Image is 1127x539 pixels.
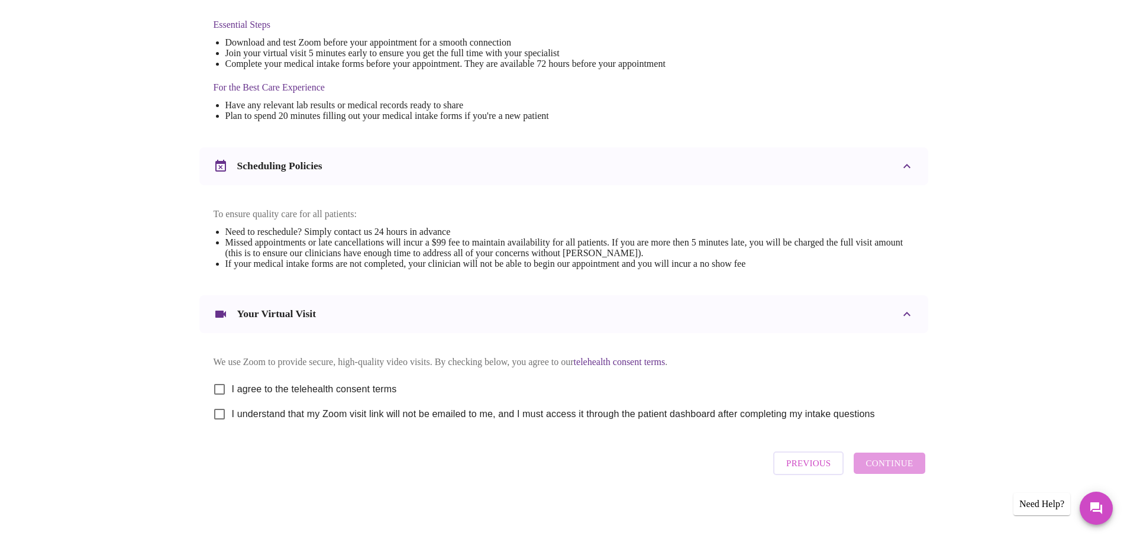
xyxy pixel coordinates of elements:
h3: Your Virtual Visit [237,308,317,320]
a: telehealth consent terms [574,357,666,367]
p: We use Zoom to provide secure, high-quality video visits. By checking below, you agree to our . [214,357,914,367]
li: Need to reschedule? Simply contact us 24 hours in advance [225,227,914,237]
p: To ensure quality care for all patients: [214,209,914,220]
li: Join your virtual visit 5 minutes early to ensure you get the full time with your specialist [225,48,666,59]
div: Need Help? [1013,493,1070,515]
span: I agree to the telehealth consent terms [232,382,397,396]
li: Download and test Zoom before your appointment for a smooth connection [225,37,666,48]
li: Missed appointments or late cancellations will incur a $99 fee to maintain availability for all p... [225,237,914,259]
span: I understand that my Zoom visit link will not be emailed to me, and I must access it through the ... [232,407,875,421]
div: Scheduling Policies [199,147,928,185]
button: Messages [1080,492,1113,525]
button: Previous [773,451,844,475]
h4: Essential Steps [214,20,666,30]
li: Have any relevant lab results or medical records ready to share [225,100,666,111]
span: Previous [786,456,831,471]
li: If your medical intake forms are not completed, your clinician will not be able to begin our appo... [225,259,914,269]
h3: Scheduling Policies [237,160,322,172]
li: Complete your medical intake forms before your appointment. They are available 72 hours before yo... [225,59,666,69]
div: Your Virtual Visit [199,295,928,333]
li: Plan to spend 20 minutes filling out your medical intake forms if you're a new patient [225,111,666,121]
h4: For the Best Care Experience [214,82,666,93]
